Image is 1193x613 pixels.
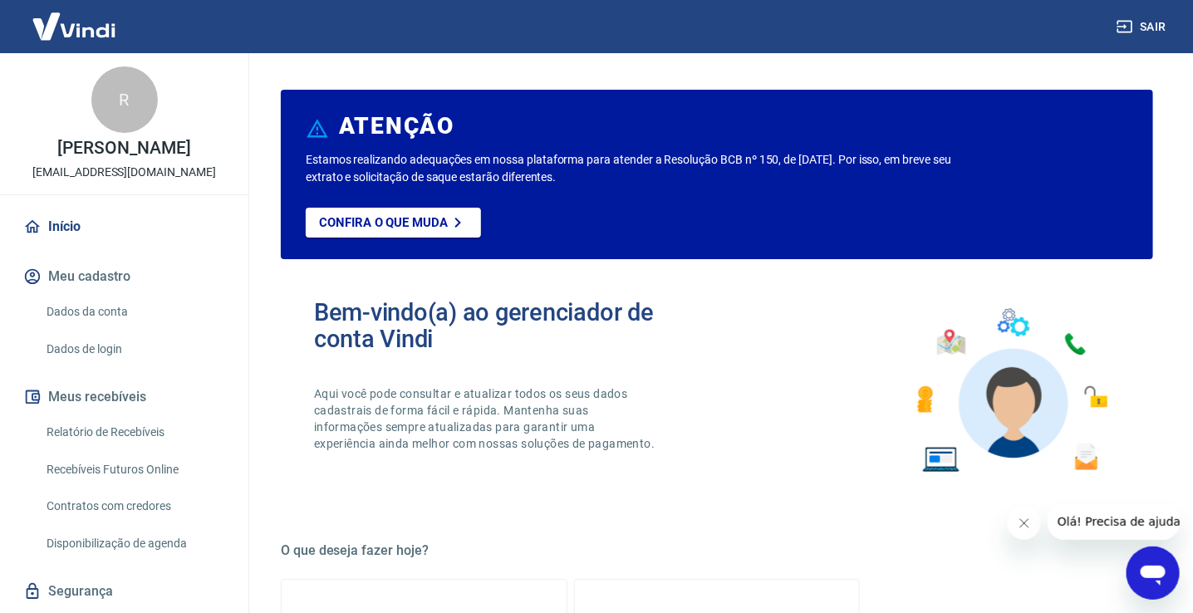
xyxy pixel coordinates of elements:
iframe: Mensagem da empresa [1048,503,1180,540]
a: Contratos com credores [40,489,228,523]
a: Segurança [20,573,228,610]
p: [EMAIL_ADDRESS][DOMAIN_NAME] [32,164,216,181]
img: Imagem de um avatar masculino com diversos icones exemplificando as funcionalidades do gerenciado... [902,299,1120,483]
a: Dados da conta [40,295,228,329]
h2: Bem-vindo(a) ao gerenciador de conta Vindi [314,299,717,352]
a: Dados de login [40,332,228,366]
a: Disponibilização de agenda [40,527,228,561]
img: Vindi [20,1,128,51]
span: Olá! Precisa de ajuda? [10,12,140,25]
button: Sair [1113,12,1173,42]
button: Meus recebíveis [20,379,228,415]
a: Início [20,208,228,245]
p: Estamos realizando adequações em nossa plataforma para atender a Resolução BCB nº 150, de [DATE].... [306,151,964,186]
iframe: Fechar mensagem [1008,507,1041,540]
a: Confira o que muda [306,208,481,238]
a: Relatório de Recebíveis [40,415,228,449]
div: R [91,66,158,133]
h5: O que deseja fazer hoje? [281,542,1153,559]
a: Recebíveis Futuros Online [40,453,228,487]
h6: ATENÇÃO [339,118,454,135]
button: Meu cadastro [20,258,228,295]
p: [PERSON_NAME] [57,140,190,157]
p: Confira o que muda [319,215,448,230]
p: Aqui você pode consultar e atualizar todos os seus dados cadastrais de forma fácil e rápida. Mant... [314,385,658,452]
iframe: Botão para abrir a janela de mensagens [1127,547,1180,600]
